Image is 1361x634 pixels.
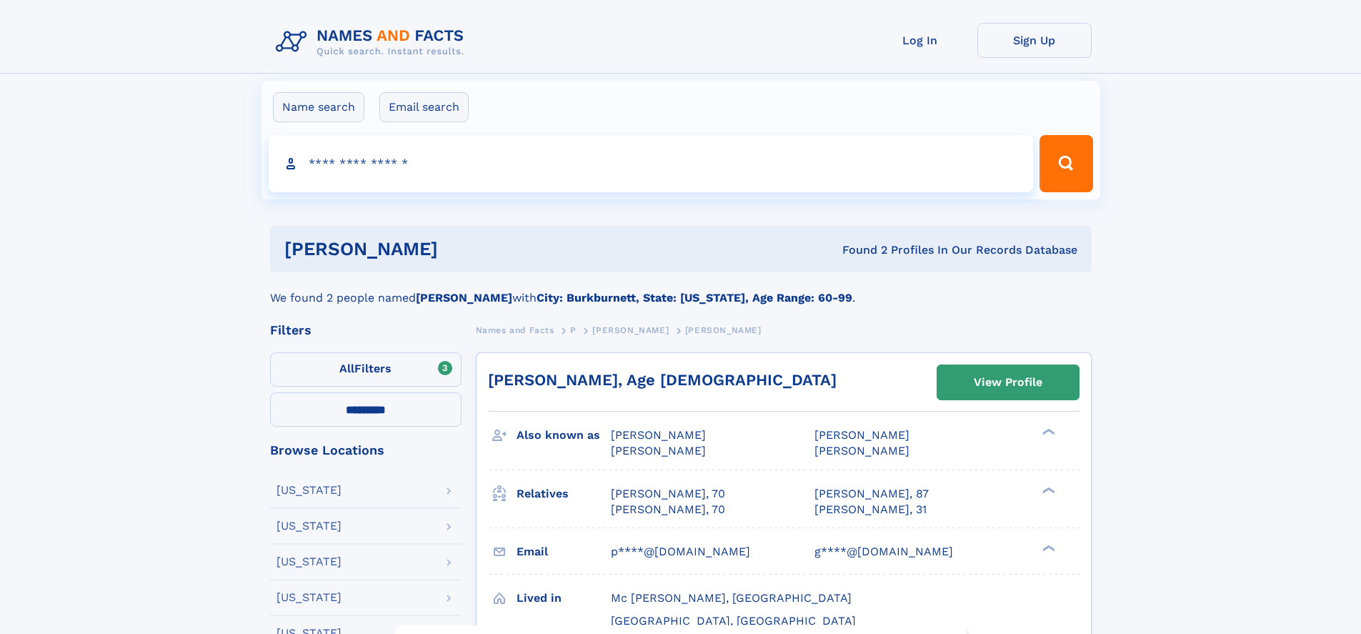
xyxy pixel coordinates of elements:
[611,486,725,502] a: [PERSON_NAME], 70
[685,325,762,335] span: [PERSON_NAME]
[611,614,856,628] span: [GEOGRAPHIC_DATA], [GEOGRAPHIC_DATA]
[270,272,1092,307] div: We found 2 people named with .
[1039,543,1056,553] div: ❯
[270,444,462,457] div: Browse Locations
[537,291,852,304] b: City: Burkburnett, State: [US_STATE], Age Range: 60-99
[814,428,909,442] span: [PERSON_NAME]
[1040,135,1092,192] button: Search Button
[1039,427,1056,437] div: ❯
[269,135,1034,192] input: search input
[276,556,342,568] div: [US_STATE]
[517,586,611,610] h3: Lived in
[488,371,837,389] a: [PERSON_NAME], Age [DEMOGRAPHIC_DATA]
[863,23,977,58] a: Log In
[814,444,909,457] span: [PERSON_NAME]
[270,352,462,387] label: Filters
[611,444,706,457] span: [PERSON_NAME]
[1039,485,1056,495] div: ❯
[517,423,611,447] h3: Also known as
[640,242,1077,258] div: Found 2 Profiles In Our Records Database
[570,321,577,339] a: P
[339,362,354,375] span: All
[517,540,611,564] h3: Email
[276,485,342,496] div: [US_STATE]
[592,321,669,339] a: [PERSON_NAME]
[611,428,706,442] span: [PERSON_NAME]
[284,240,640,258] h1: [PERSON_NAME]
[814,502,927,517] a: [PERSON_NAME], 31
[570,325,577,335] span: P
[270,324,462,337] div: Filters
[611,502,725,517] a: [PERSON_NAME], 70
[592,325,669,335] span: [PERSON_NAME]
[977,23,1092,58] a: Sign Up
[814,486,929,502] a: [PERSON_NAME], 87
[379,92,469,122] label: Email search
[416,291,512,304] b: [PERSON_NAME]
[611,591,852,605] span: Mc [PERSON_NAME], [GEOGRAPHIC_DATA]
[273,92,364,122] label: Name search
[476,321,554,339] a: Names and Facts
[517,482,611,506] h3: Relatives
[276,520,342,532] div: [US_STATE]
[270,23,476,61] img: Logo Names and Facts
[937,365,1079,400] a: View Profile
[276,592,342,603] div: [US_STATE]
[974,366,1042,399] div: View Profile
